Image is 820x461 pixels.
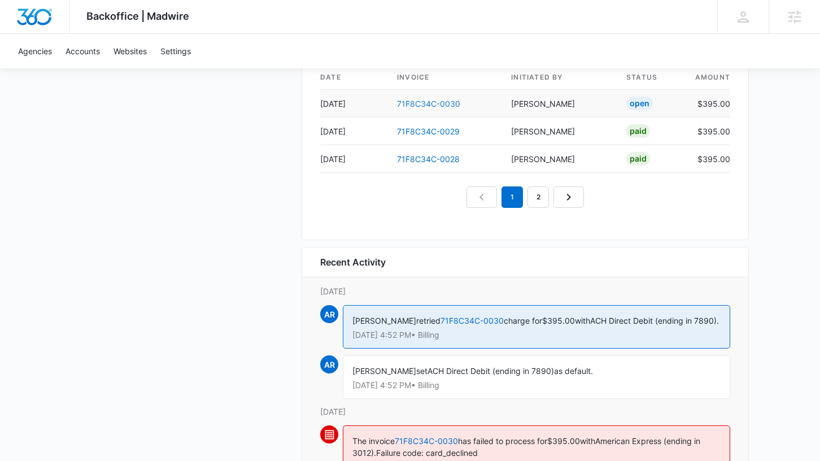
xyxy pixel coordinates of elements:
a: Accounts [59,34,107,68]
td: [PERSON_NAME] [502,145,617,173]
a: Settings [154,34,198,68]
th: amount [685,66,730,90]
td: $395.00 [685,145,730,173]
th: invoice [388,66,502,90]
a: 71F8C34C-0030 [397,99,460,108]
span: Backoffice | Madwire [86,10,189,22]
p: [DATE] 4:52 PM • Billing [352,381,721,389]
span: ACH Direct Debit (ending in 7890). [590,316,719,325]
span: as default. [554,366,593,376]
span: AR [320,305,338,323]
td: [PERSON_NAME] [502,90,617,118]
p: [DATE] [320,406,730,417]
td: $395.00 [685,118,730,145]
p: [DATE] 4:52 PM • Billing [352,331,721,339]
span: $395.00 [547,436,580,446]
span: set [416,366,428,376]
span: ACH Direct Debit (ending in 7890) [428,366,554,376]
span: The invoice [352,436,395,446]
a: Next Page [553,186,584,208]
p: [DATE] [320,285,730,297]
th: Initiated By [502,66,617,90]
td: [DATE] [320,145,388,173]
span: $395.00 [542,316,575,325]
td: [DATE] [320,118,388,145]
td: [DATE] [320,90,388,118]
a: 71F8C34C-0029 [397,127,460,136]
span: has failed to process for [458,436,547,446]
span: charge for [504,316,542,325]
th: date [320,66,388,90]
a: Agencies [11,34,59,68]
span: [PERSON_NAME] [352,366,416,376]
span: retried [416,316,440,325]
em: 1 [501,186,523,208]
a: 71F8C34C-0030 [440,316,504,325]
td: $395.00 [685,90,730,118]
a: 71F8C34C-0030 [395,436,458,446]
th: status [617,66,685,90]
span: [PERSON_NAME] [352,316,416,325]
a: Page 2 [527,186,549,208]
span: with [580,436,595,446]
div: Paid [626,152,650,166]
h6: Recent Activity [320,255,386,269]
span: AR [320,355,338,373]
div: Paid [626,124,650,138]
td: [PERSON_NAME] [502,118,617,145]
nav: Pagination [466,186,584,208]
a: Websites [107,34,154,68]
a: 71F8C34C-0028 [397,154,460,164]
span: Failure code: card_declined [376,448,478,458]
span: with [575,316,590,325]
div: Open [626,97,653,110]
